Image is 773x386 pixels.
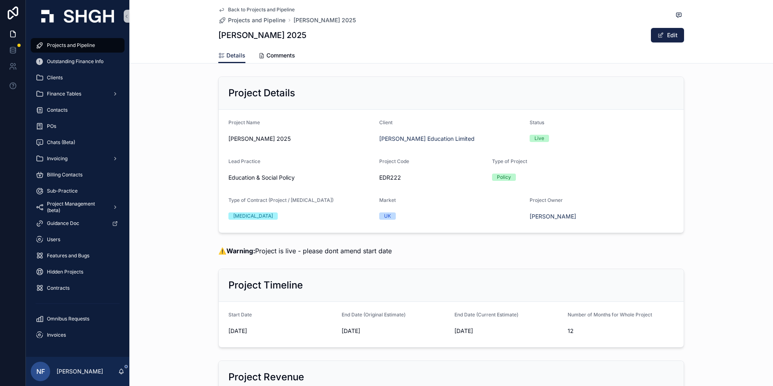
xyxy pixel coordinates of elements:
span: 12 [568,327,674,335]
a: [PERSON_NAME] [530,212,576,221]
div: UK [384,212,391,220]
span: Type of Contract (Project / [MEDICAL_DATA]) [228,197,334,203]
span: Chats (Beta) [47,139,75,146]
span: Education & Social Policy [228,174,295,182]
span: Start Date [228,312,252,318]
span: Outstanding Finance Info [47,58,103,65]
span: Contacts [47,107,68,113]
p: [PERSON_NAME] [57,367,103,375]
span: [PERSON_NAME] 2025 [228,135,373,143]
a: [PERSON_NAME] Education Limited [379,135,475,143]
span: Projects and Pipeline [47,42,95,49]
a: Billing Contacts [31,168,125,182]
span: [DATE] [228,327,335,335]
span: Guidance Doc [47,220,79,227]
a: Back to Projects and Pipeline [218,6,295,13]
div: Policy [497,174,511,181]
a: Invoicing [31,151,125,166]
span: Details [226,51,245,59]
span: Project Code [379,158,409,164]
span: Lead Practice [228,158,260,164]
div: scrollable content [26,32,129,353]
a: Details [218,48,245,64]
span: Clients [47,74,63,81]
a: Features and Bugs [31,248,125,263]
span: Project Management (beta) [47,201,106,214]
span: [DATE] [342,327,448,335]
a: [PERSON_NAME] 2025 [294,16,356,24]
a: Users [31,232,125,247]
a: Invoices [31,328,125,342]
strong: Warning: [226,247,255,255]
span: Number of Months for Whole Project [568,312,652,318]
a: Contracts [31,281,125,295]
span: [DATE] [454,327,561,335]
a: Guidance Doc [31,216,125,231]
a: Finance Tables [31,87,125,101]
button: Edit [651,28,684,42]
h2: Project Timeline [228,279,303,292]
span: Invoicing [47,155,68,162]
span: Project Name [228,119,260,125]
span: POs [47,123,56,129]
a: Projects and Pipeline [218,16,285,24]
span: Status [530,119,544,125]
span: Project Owner [530,197,563,203]
a: Chats (Beta) [31,135,125,150]
a: Contacts [31,103,125,117]
span: Projects and Pipeline [228,16,285,24]
a: Project Management (beta) [31,200,125,214]
span: Hidden Projects [47,269,83,275]
span: Omnibus Requests [47,316,89,322]
a: Hidden Projects [31,265,125,279]
a: Comments [258,48,295,64]
h2: Project Revenue [228,371,304,384]
span: Finance Tables [47,91,81,97]
span: Users [47,236,60,243]
h1: [PERSON_NAME] 2025 [218,30,306,41]
h2: Project Details [228,87,295,100]
span: Type of Project [492,158,527,164]
div: [MEDICAL_DATA] [233,212,273,220]
span: Comments [266,51,295,59]
span: NF [36,367,45,376]
div: Live [534,135,544,142]
span: Invoices [47,332,66,338]
span: Client [379,119,393,125]
a: Projects and Pipeline [31,38,125,53]
a: Clients [31,70,125,85]
span: Features and Bugs [47,252,89,259]
img: App logo [41,10,114,23]
span: Market [379,197,396,203]
span: End Date (Current Estimate) [454,312,518,318]
span: Back to Projects and Pipeline [228,6,295,13]
a: Outstanding Finance Info [31,54,125,69]
span: Billing Contacts [47,172,82,178]
a: Sub-Practice [31,184,125,198]
span: EDR222 [379,174,486,182]
a: Omnibus Requests [31,312,125,326]
span: End Date (Original Estimate) [342,312,406,318]
span: Contracts [47,285,70,291]
span: Sub-Practice [47,188,78,194]
span: ⚠️ Project is live - please dont amend start date [218,247,392,255]
a: POs [31,119,125,134]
